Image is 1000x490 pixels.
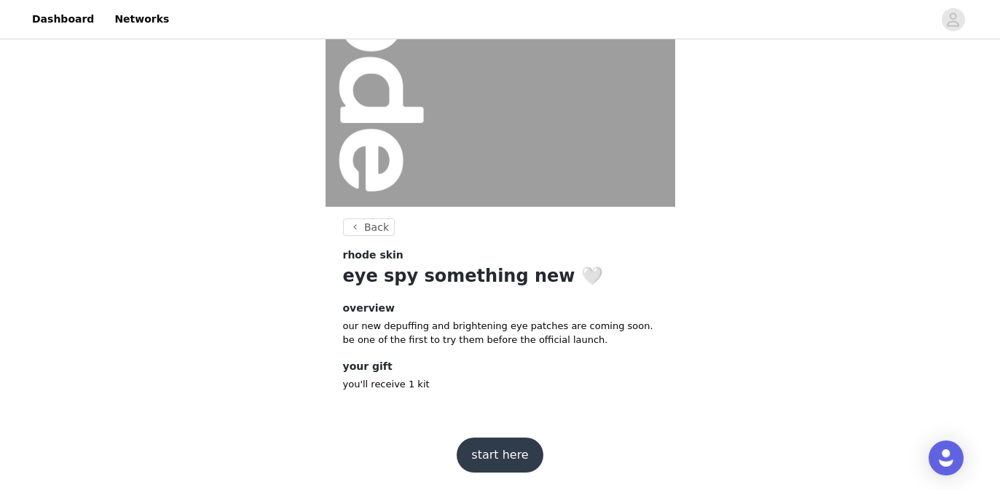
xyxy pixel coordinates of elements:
[343,263,658,289] h1: eye spy something new 🤍
[457,438,543,473] button: start here
[343,377,658,392] p: you'll receive 1 kit
[929,440,964,475] div: Open Intercom Messenger
[343,319,658,347] p: our new depuffing and brightening eye patches are coming soon. be one of the first to try them be...
[343,218,395,236] button: Back
[23,3,103,36] a: Dashboard
[343,359,658,374] h4: your gift
[106,3,178,36] a: Networks
[343,248,403,263] span: rhode skin
[946,8,960,31] div: avatar
[343,301,658,316] h4: overview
